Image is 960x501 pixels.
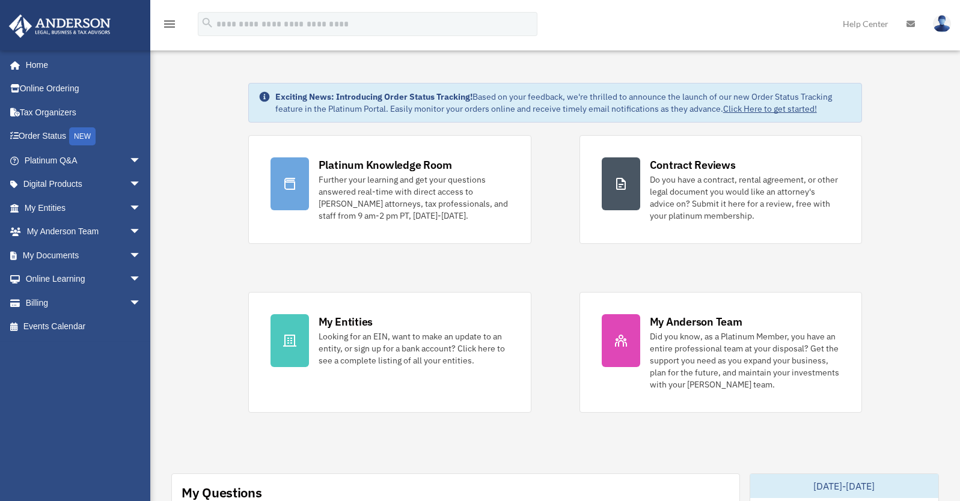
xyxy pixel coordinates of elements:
[129,196,153,220] span: arrow_drop_down
[8,124,159,149] a: Order StatusNEW
[650,314,742,329] div: My Anderson Team
[8,196,159,220] a: My Entitiesarrow_drop_down
[723,103,817,114] a: Click Here to get started!
[8,315,159,339] a: Events Calendar
[129,243,153,268] span: arrow_drop_down
[933,15,951,32] img: User Pic
[319,314,373,329] div: My Entities
[8,220,159,244] a: My Anderson Teamarrow_drop_down
[319,330,509,366] div: Looking for an EIN, want to make an update to an entity, or sign up for a bank account? Click her...
[69,127,96,145] div: NEW
[650,174,840,222] div: Do you have a contract, rental agreement, or other legal document you would like an attorney's ad...
[8,291,159,315] a: Billingarrow_drop_down
[579,135,863,244] a: Contract Reviews Do you have a contract, rental agreement, or other legal document you would like...
[129,172,153,197] span: arrow_drop_down
[8,148,159,172] a: Platinum Q&Aarrow_drop_down
[275,91,472,102] strong: Exciting News: Introducing Order Status Tracking!
[579,292,863,413] a: My Anderson Team Did you know, as a Platinum Member, you have an entire professional team at your...
[319,157,452,172] div: Platinum Knowledge Room
[8,77,159,101] a: Online Ordering
[5,14,114,38] img: Anderson Advisors Platinum Portal
[319,174,509,222] div: Further your learning and get your questions answered real-time with direct access to [PERSON_NAM...
[8,100,159,124] a: Tax Organizers
[162,17,177,31] i: menu
[8,243,159,267] a: My Documentsarrow_drop_down
[650,330,840,390] div: Did you know, as a Platinum Member, you have an entire professional team at your disposal? Get th...
[129,220,153,244] span: arrow_drop_down
[750,474,938,498] div: [DATE]-[DATE]
[201,16,214,29] i: search
[8,267,159,291] a: Online Learningarrow_drop_down
[8,172,159,196] a: Digital Productsarrow_drop_down
[129,267,153,292] span: arrow_drop_down
[162,21,177,31] a: menu
[248,292,531,413] a: My Entities Looking for an EIN, want to make an update to an entity, or sign up for a bank accoun...
[248,135,531,244] a: Platinum Knowledge Room Further your learning and get your questions answered real-time with dire...
[129,148,153,173] span: arrow_drop_down
[8,53,153,77] a: Home
[275,91,852,115] div: Based on your feedback, we're thrilled to announce the launch of our new Order Status Tracking fe...
[650,157,736,172] div: Contract Reviews
[129,291,153,315] span: arrow_drop_down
